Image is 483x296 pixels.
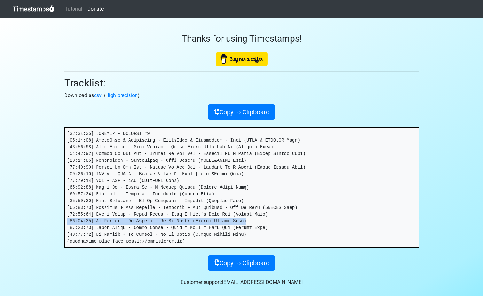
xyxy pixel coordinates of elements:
[65,128,419,247] pre: [32:34:35] LOREMIP - DOLORSI #9 [05:14:08] AmetcOnse & Adipiscing - ElitsEddo & Eiusmodtem - Inci...
[216,52,268,66] img: Buy Me A Coffee
[62,3,85,15] a: Tutorial
[208,104,275,120] button: Copy to Clipboard
[94,92,101,98] a: csv
[208,255,275,271] button: Copy to Clipboard
[64,33,419,44] h3: Thanks for using Timestamps!
[85,3,106,15] a: Donate
[64,92,419,99] p: Download as . ( )
[64,77,419,89] h2: Tracklist:
[13,3,55,15] a: Timestamps
[105,92,138,98] a: High precision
